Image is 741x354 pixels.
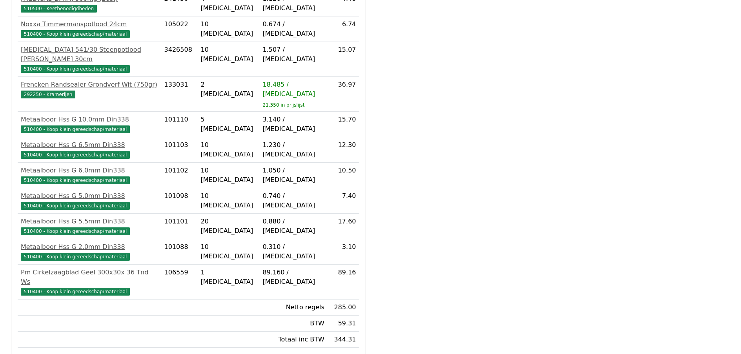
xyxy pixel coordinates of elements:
[200,268,256,287] div: 1 [MEDICAL_DATA]
[21,151,130,159] span: 510400 - Koop klein gereedschap/materiaal
[263,115,324,134] div: 3.140 / [MEDICAL_DATA]
[21,115,158,124] div: Metaalboor Hss G 10.0mm Din338
[260,332,328,348] td: Totaal inc BTW
[21,166,158,175] div: Metaalboor Hss G 6.0mm Din338
[328,300,359,316] td: 285.00
[200,140,256,159] div: 10 [MEDICAL_DATA]
[263,242,324,261] div: 0.310 / [MEDICAL_DATA]
[200,166,256,185] div: 10 [MEDICAL_DATA]
[21,288,130,296] span: 510400 - Koop klein gereedschap/materiaal
[200,115,256,134] div: 5 [MEDICAL_DATA]
[161,16,198,42] td: 105022
[263,140,324,159] div: 1.230 / [MEDICAL_DATA]
[21,191,158,201] div: Metaalboor Hss G 5.0mm Din338
[21,217,158,236] a: Metaalboor Hss G 5.5mm Din338510400 - Koop klein gereedschap/materiaal
[263,102,305,108] sub: 21.350 in prijslijst
[328,77,359,112] td: 36.97
[200,217,256,236] div: 20 [MEDICAL_DATA]
[161,188,198,214] td: 101098
[328,163,359,188] td: 10.50
[328,188,359,214] td: 7.40
[21,140,158,159] a: Metaalboor Hss G 6.5mm Din338510400 - Koop klein gereedschap/materiaal
[200,80,256,99] div: 2 [MEDICAL_DATA]
[328,42,359,77] td: 15.07
[328,316,359,332] td: 59.31
[263,268,324,287] div: 89.160 / [MEDICAL_DATA]
[161,77,198,112] td: 133031
[200,242,256,261] div: 10 [MEDICAL_DATA]
[21,45,158,73] a: [MEDICAL_DATA] 541/30 Steenpotlood [PERSON_NAME] 30cm510400 - Koop klein gereedschap/materiaal
[328,332,359,348] td: 344.31
[21,80,158,99] a: Frencken Randsealer Grondverf Wit (750gr)292250 - Kramerijen
[21,242,158,252] div: Metaalboor Hss G 2.0mm Din338
[260,316,328,332] td: BTW
[263,20,324,38] div: 0.674 / [MEDICAL_DATA]
[21,125,130,133] span: 510400 - Koop klein gereedschap/materiaal
[263,191,324,210] div: 0.740 / [MEDICAL_DATA]
[21,91,75,98] span: 292250 - Kramerijen
[161,239,198,265] td: 101088
[328,16,359,42] td: 6.74
[161,265,198,300] td: 106559
[21,268,158,287] div: Pm Cirkelzaagblad Geel 300x30x 36 Tnd Ws
[328,214,359,239] td: 17.60
[21,202,130,210] span: 510400 - Koop klein gereedschap/materiaal
[328,265,359,300] td: 89.16
[21,5,97,13] span: 510500 - Keetbenodigdheden
[21,268,158,296] a: Pm Cirkelzaagblad Geel 300x30x 36 Tnd Ws510400 - Koop klein gereedschap/materiaal
[161,163,198,188] td: 101102
[21,227,130,235] span: 510400 - Koop klein gereedschap/materiaal
[21,191,158,210] a: Metaalboor Hss G 5.0mm Din338510400 - Koop klein gereedschap/materiaal
[200,191,256,210] div: 10 [MEDICAL_DATA]
[21,242,158,261] a: Metaalboor Hss G 2.0mm Din338510400 - Koop klein gereedschap/materiaal
[200,45,256,64] div: 10 [MEDICAL_DATA]
[161,42,198,77] td: 3426508
[328,112,359,137] td: 15.70
[21,140,158,150] div: Metaalboor Hss G 6.5mm Din338
[21,253,130,261] span: 510400 - Koop klein gereedschap/materiaal
[260,300,328,316] td: Netto regels
[328,137,359,163] td: 12.30
[21,176,130,184] span: 510400 - Koop klein gereedschap/materiaal
[161,214,198,239] td: 101101
[200,20,256,38] div: 10 [MEDICAL_DATA]
[21,65,130,73] span: 510400 - Koop klein gereedschap/materiaal
[21,115,158,134] a: Metaalboor Hss G 10.0mm Din338510400 - Koop klein gereedschap/materiaal
[161,112,198,137] td: 101110
[21,166,158,185] a: Metaalboor Hss G 6.0mm Din338510400 - Koop klein gereedschap/materiaal
[21,20,158,38] a: Noxxa Timmermanspotlood 24cm510400 - Koop klein gereedschap/materiaal
[263,166,324,185] div: 1.050 / [MEDICAL_DATA]
[161,137,198,163] td: 101103
[21,45,158,64] div: [MEDICAL_DATA] 541/30 Steenpotlood [PERSON_NAME] 30cm
[263,80,324,99] div: 18.485 / [MEDICAL_DATA]
[263,217,324,236] div: 0.880 / [MEDICAL_DATA]
[263,45,324,64] div: 1.507 / [MEDICAL_DATA]
[328,239,359,265] td: 3.10
[21,217,158,226] div: Metaalboor Hss G 5.5mm Din338
[21,80,158,89] div: Frencken Randsealer Grondverf Wit (750gr)
[21,30,130,38] span: 510400 - Koop klein gereedschap/materiaal
[21,20,158,29] div: Noxxa Timmermanspotlood 24cm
